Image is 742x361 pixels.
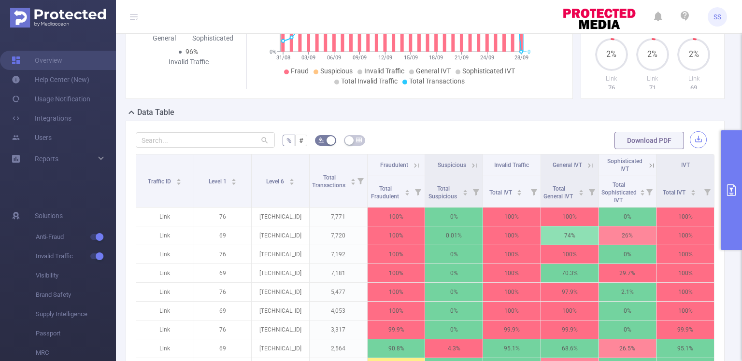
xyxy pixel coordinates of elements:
span: SS [713,7,721,27]
p: 100% [541,302,599,320]
p: 0.01% [425,226,483,245]
a: Overview [12,51,62,70]
tspan: 06/09 [327,55,341,61]
span: # [299,137,303,144]
div: Sort [176,177,182,183]
p: 69 [194,339,252,358]
div: Sort [462,188,468,194]
i: icon: caret-down [640,192,645,194]
p: 0% [599,245,656,264]
p: 2,564 [310,339,367,358]
div: Sort [640,188,645,194]
p: 100% [656,302,714,320]
p: 0% [425,320,483,339]
p: 90.8% [368,339,425,358]
span: Total Transactions [312,174,347,189]
p: 69 [673,83,714,93]
i: icon: caret-down [690,192,696,194]
p: 100% [483,226,541,245]
div: Sort [690,188,696,194]
p: [TECHNICAL_ID] [252,226,309,245]
div: Sort [404,188,410,194]
tspan: 12/09 [378,55,392,61]
tspan: 03/09 [301,55,315,61]
div: Invalid Traffic [164,57,213,67]
i: icon: caret-down [463,192,468,194]
p: 0% [425,264,483,282]
span: Total Sophisticated IVT [601,181,637,204]
span: Fraudulent [380,162,408,168]
p: 26.5% [599,339,656,358]
p: 7,192 [310,245,367,264]
p: 100% [368,208,425,226]
p: 76 [591,83,632,93]
i: icon: caret-up [289,177,295,180]
p: 100% [368,283,425,301]
tspan: 21/09 [455,55,469,61]
span: 2% [595,51,628,58]
span: Total General IVT [543,185,574,200]
p: 100% [368,245,425,264]
span: General IVT [416,67,451,75]
p: 7,720 [310,226,367,245]
span: Fraud [291,67,309,75]
i: Filter menu [642,176,656,207]
p: 100% [656,208,714,226]
p: 0% [425,283,483,301]
p: 76 [194,320,252,339]
span: Invalid Traffic [36,247,116,266]
a: Reports [35,149,58,168]
i: icon: caret-down [176,181,182,184]
i: Filter menu [585,176,599,207]
p: 100% [368,226,425,245]
span: Total IVT [663,189,687,196]
p: 2.1% [599,283,656,301]
p: 7,771 [310,208,367,226]
p: Link [136,320,194,339]
a: Integrations [12,109,71,128]
p: 95.1% [483,339,541,358]
span: Total Suspicious [428,185,458,200]
p: 0% [599,208,656,226]
p: Link [136,283,194,301]
p: 70.3% [541,264,599,282]
tspan: 18/09 [429,55,443,61]
div: Sort [350,177,356,183]
span: Invalid Traffic [494,162,529,168]
div: Sort [578,188,584,194]
p: 69 [194,302,252,320]
p: [TECHNICAL_ID] [252,264,309,282]
div: Sophisticated [188,33,237,43]
p: 100% [541,245,599,264]
p: 0% [599,302,656,320]
p: Link [136,264,194,282]
i: icon: caret-up [231,177,237,180]
i: Filter menu [354,154,367,207]
p: [TECHNICAL_ID] [252,320,309,339]
span: Level 1 [209,178,228,185]
p: Link [136,302,194,320]
span: 2% [677,51,710,58]
p: 4.3% [425,339,483,358]
p: 97.9% [541,283,599,301]
i: icon: caret-down [517,192,522,194]
a: Users [12,128,52,147]
span: Traffic ID [148,178,172,185]
span: Total Invalid Traffic [341,77,398,85]
p: 4,053 [310,302,367,320]
span: Total Transactions [409,77,465,85]
tspan: 0 [528,49,530,55]
a: Usage Notification [12,89,90,109]
i: icon: caret-up [690,188,696,191]
span: Reports [35,155,58,163]
p: 100% [656,283,714,301]
p: 100% [483,208,541,226]
tspan: 31/08 [276,55,290,61]
span: Suspicious [320,67,353,75]
p: 76 [194,208,252,226]
p: Link [591,74,632,83]
span: Solutions [35,206,63,225]
span: Supply Intelligence [36,305,116,324]
div: Sort [231,177,237,183]
p: 71 [632,83,673,93]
